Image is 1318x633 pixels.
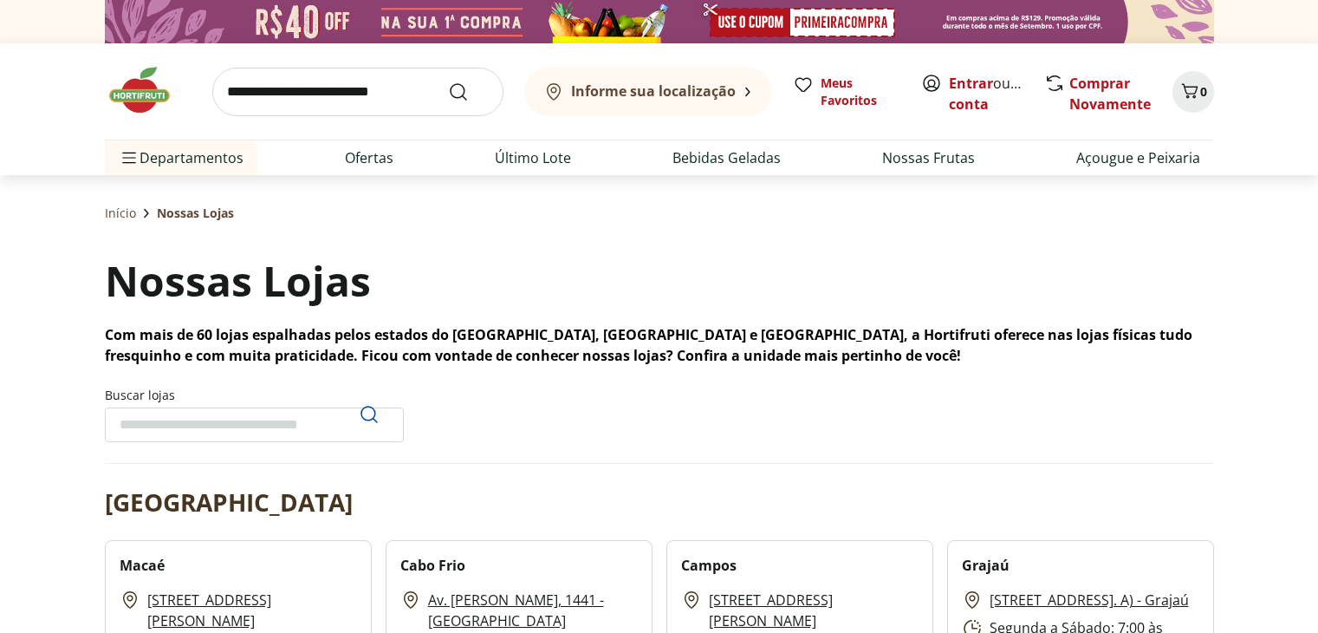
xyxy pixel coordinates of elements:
b: Informe sua localização [571,82,736,101]
h2: Grajaú [962,555,1010,576]
a: [STREET_ADDRESS][PERSON_NAME] [147,590,357,631]
h2: Cabo Frio [400,555,465,576]
a: [STREET_ADDRESS][PERSON_NAME] [709,590,919,631]
a: [STREET_ADDRESS]. A) - Grajaú [990,590,1189,610]
span: 0 [1200,83,1207,100]
button: Informe sua localização [524,68,772,116]
h2: Macaé [120,555,165,576]
a: Nossas Frutas [882,147,975,168]
span: Nossas Lojas [157,205,234,222]
a: Início [105,205,136,222]
label: Buscar lojas [105,387,404,442]
a: Ofertas [345,147,393,168]
button: Pesquisar [348,394,390,435]
button: Carrinho [1172,71,1214,113]
a: Criar conta [949,74,1044,114]
a: Bebidas Geladas [672,147,781,168]
a: Açougue e Peixaria [1076,147,1200,168]
a: Comprar Novamente [1069,74,1151,114]
input: search [212,68,503,116]
p: Com mais de 60 lojas espalhadas pelos estados do [GEOGRAPHIC_DATA], [GEOGRAPHIC_DATA] e [GEOGRAPH... [105,324,1214,366]
a: Av. [PERSON_NAME], 1441 - [GEOGRAPHIC_DATA] [428,590,638,631]
button: Menu [119,137,140,179]
span: Meus Favoritos [821,75,900,109]
img: Hortifruti [105,64,192,116]
h2: [GEOGRAPHIC_DATA] [105,485,353,519]
span: Departamentos [119,137,243,179]
a: Entrar [949,74,993,93]
a: Último Lote [495,147,571,168]
h2: Campos [681,555,737,576]
button: Submit Search [448,82,490,102]
a: Meus Favoritos [793,75,900,109]
input: Buscar lojasPesquisar [105,408,404,442]
h1: Nossas Lojas [105,251,371,310]
span: ou [949,73,1026,114]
